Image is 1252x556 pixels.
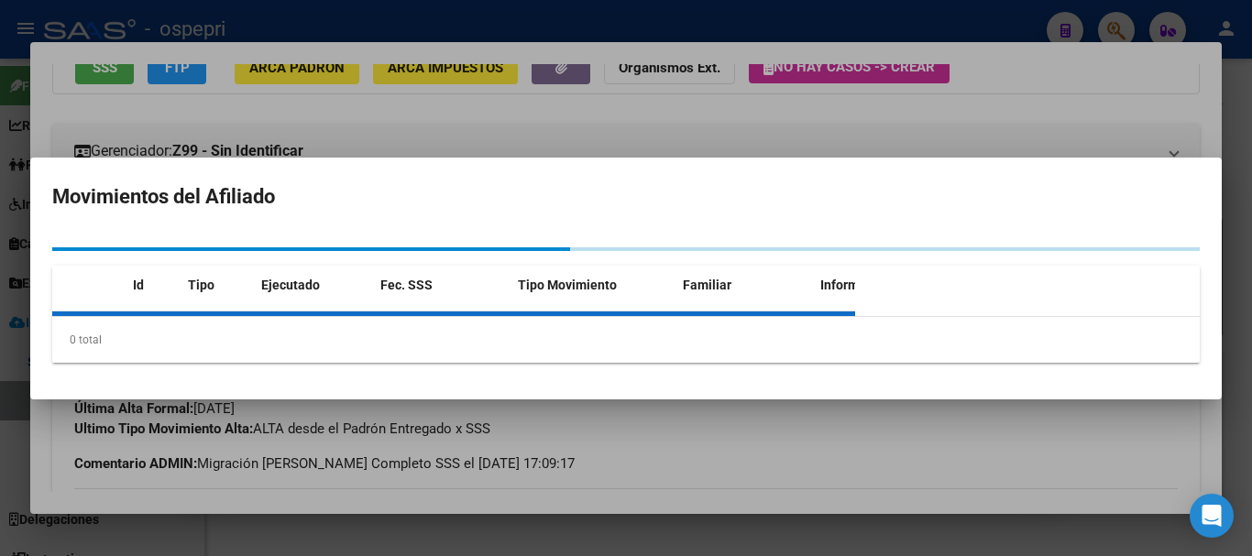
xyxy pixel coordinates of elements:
[373,266,511,305] datatable-header-cell: Fec. SSS
[52,180,1200,214] h2: Movimientos del Afiliado
[1190,494,1234,538] div: Open Intercom Messenger
[188,278,214,292] span: Tipo
[820,278,912,292] span: Informable SSS
[511,266,675,305] datatable-header-cell: Tipo Movimiento
[254,266,373,305] datatable-header-cell: Ejecutado
[52,317,1200,363] div: 0 total
[126,266,181,305] datatable-header-cell: Id
[133,278,144,292] span: Id
[683,278,731,292] span: Familiar
[518,278,617,292] span: Tipo Movimiento
[380,278,433,292] span: Fec. SSS
[261,278,320,292] span: Ejecutado
[813,266,950,305] datatable-header-cell: Informable SSS
[675,266,813,305] datatable-header-cell: Familiar
[181,266,254,305] datatable-header-cell: Tipo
